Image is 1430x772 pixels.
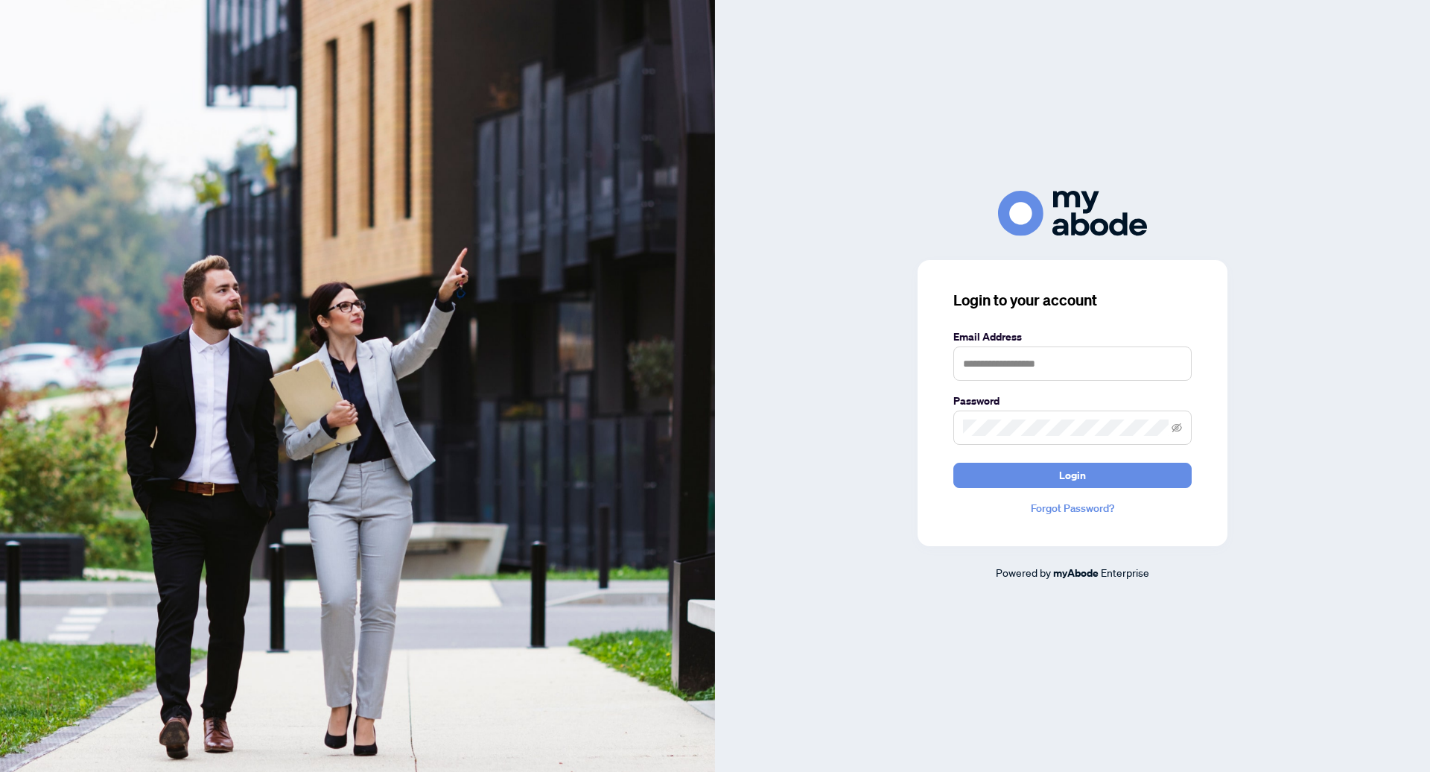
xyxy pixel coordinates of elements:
[998,191,1147,236] img: ma-logo
[1053,565,1099,581] a: myAbode
[953,500,1192,516] a: Forgot Password?
[1059,463,1086,487] span: Login
[1172,423,1182,433] span: eye-invisible
[996,566,1051,579] span: Powered by
[953,290,1192,311] h3: Login to your account
[953,463,1192,488] button: Login
[953,393,1192,409] label: Password
[1101,566,1149,579] span: Enterprise
[953,329,1192,345] label: Email Address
